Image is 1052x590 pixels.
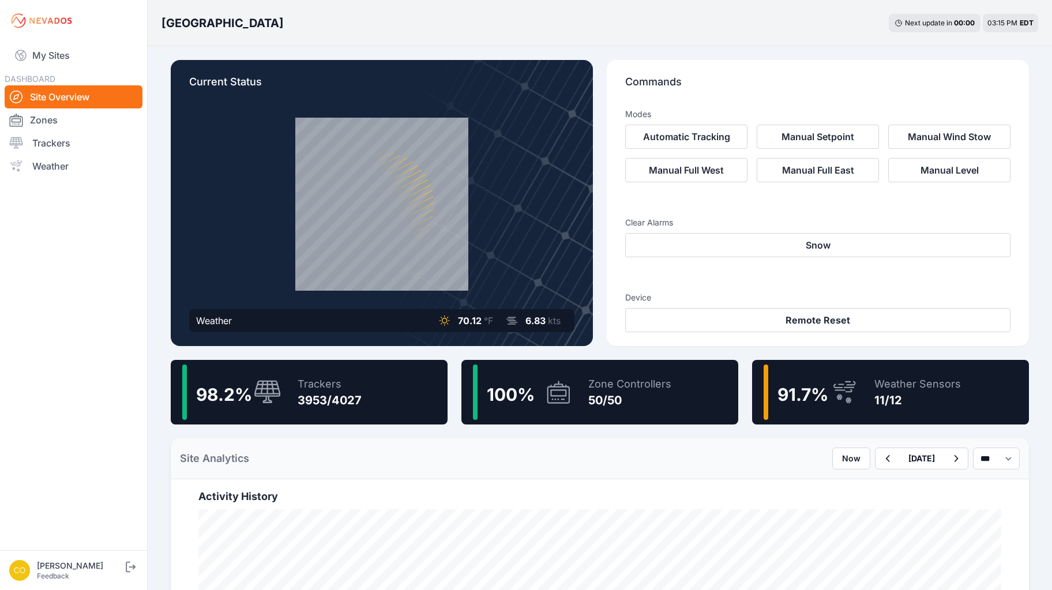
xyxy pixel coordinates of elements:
[5,74,55,84] span: DASHBOARD
[37,572,69,580] a: Feedback
[37,560,123,572] div: [PERSON_NAME]
[189,74,574,99] p: Current Status
[5,108,142,131] a: Zones
[196,314,232,328] div: Weather
[1020,18,1034,27] span: EDT
[171,360,448,424] a: 98.2%Trackers3953/4027
[954,18,975,28] div: 00 : 00
[525,315,546,326] span: 6.83
[588,392,671,408] div: 50/50
[588,376,671,392] div: Zone Controllers
[987,18,1017,27] span: 03:15 PM
[180,450,249,467] h2: Site Analytics
[484,315,493,326] span: °F
[461,360,738,424] a: 100%Zone Controllers50/50
[874,392,961,408] div: 11/12
[161,8,284,38] nav: Breadcrumb
[5,131,142,155] a: Trackers
[298,392,362,408] div: 3953/4027
[757,158,879,182] button: Manual Full East
[888,125,1010,149] button: Manual Wind Stow
[888,158,1010,182] button: Manual Level
[905,18,952,27] span: Next update in
[5,42,142,69] a: My Sites
[5,155,142,178] a: Weather
[198,488,1001,505] h2: Activity History
[625,108,651,120] h3: Modes
[487,384,535,405] span: 100 %
[9,12,74,30] img: Nevados
[298,376,362,392] div: Trackers
[9,560,30,581] img: Connor Cox
[548,315,561,326] span: kts
[757,125,879,149] button: Manual Setpoint
[899,448,944,469] button: [DATE]
[777,384,828,405] span: 91.7 %
[5,85,142,108] a: Site Overview
[625,233,1010,257] button: Snow
[161,15,284,31] h3: [GEOGRAPHIC_DATA]
[625,217,1010,228] h3: Clear Alarms
[625,308,1010,332] button: Remote Reset
[196,384,252,405] span: 98.2 %
[752,360,1029,424] a: 91.7%Weather Sensors11/12
[625,125,747,149] button: Automatic Tracking
[832,448,870,469] button: Now
[874,376,961,392] div: Weather Sensors
[625,292,1010,303] h3: Device
[625,158,747,182] button: Manual Full West
[625,74,1010,99] p: Commands
[458,315,482,326] span: 70.12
